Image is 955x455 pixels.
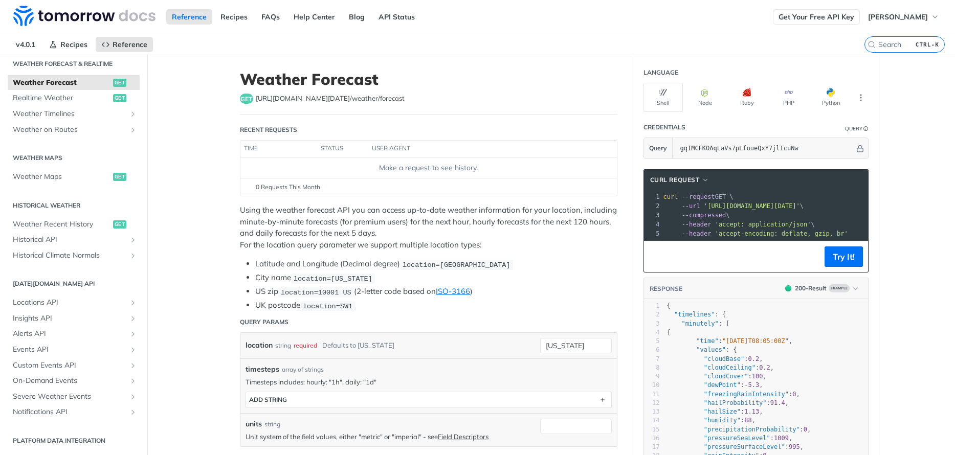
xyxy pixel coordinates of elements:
[13,407,126,417] span: Notifications API
[246,432,535,441] p: Unit system of the field values, either "metric" or "imperial" - see
[682,193,715,200] span: --request
[13,6,156,26] img: Tomorrow.io Weather API Docs
[804,426,807,433] span: 0
[8,279,140,288] h2: [DATE][DOMAIN_NAME] API
[246,377,612,386] p: Timesteps includes: hourly: "1h", daily: "1d"
[129,236,137,244] button: Show subpages for Historical API
[685,83,725,112] button: Node
[795,284,827,293] div: 200 - Result
[264,420,280,429] div: string
[8,201,140,210] h2: Historical Weather
[704,399,767,406] span: "hailProbability"
[240,70,617,88] h1: Weather Forecast
[215,9,253,25] a: Recipes
[244,163,612,173] div: Make a request to see history.
[663,212,730,219] span: \
[667,417,756,424] span: : ,
[789,443,800,450] span: 995
[240,125,297,134] div: Recent Requests
[13,298,126,308] span: Locations API
[667,320,730,327] span: : [
[667,329,671,336] span: {
[322,338,394,353] div: Defaults to [US_STATE]
[722,337,789,345] span: "[DATE]T08:05:00Z"
[715,221,811,228] span: 'accept: application/json'
[129,346,137,354] button: Show subpages for Events API
[256,183,320,192] span: 0 Requests This Month
[246,392,611,407] button: ADD string
[696,346,726,353] span: "values"
[667,346,737,353] span: : {
[240,204,617,251] p: Using the weather forecast API you can access up-to-date weather information for your location, i...
[8,75,140,90] a: Weather Forecastget
[129,361,137,370] button: Show subpages for Custom Events API
[667,381,763,389] span: : ,
[281,288,351,296] span: location=10001 US
[682,202,700,210] span: --url
[759,364,770,371] span: 0.2
[13,313,126,324] span: Insights API
[675,138,855,158] input: apikey
[13,360,126,371] span: Custom Events API
[13,78,110,88] span: Weather Forecast
[288,9,341,25] a: Help Center
[8,404,140,420] a: Notifications APIShow subpages for Notifications API
[43,37,93,52] a: Recipes
[644,229,661,238] div: 5
[845,125,869,132] div: QueryInformation
[436,286,470,296] a: ISO-3166
[10,37,41,52] span: v4.0.1
[8,389,140,404] a: Severe Weather EventsShow subpages for Severe Weather Events
[811,83,851,112] button: Python
[644,381,660,390] div: 10
[8,436,140,445] h2: Platform DATA integration
[663,193,678,200] span: curl
[704,381,741,389] span: "dewPoint"
[255,258,617,270] li: Latitude and Longitude (Decimal degree)
[113,94,126,102] span: get
[696,337,718,345] span: "time"
[845,125,862,132] div: Query
[13,345,126,355] span: Events API
[129,393,137,401] button: Show subpages for Severe Weather Events
[129,408,137,416] button: Show subpages for Notifications API
[282,365,324,374] div: array of strings
[644,192,661,201] div: 1
[667,337,793,345] span: : ,
[744,408,759,415] span: 1.13
[255,286,617,298] li: US zip (2-letter code based on )
[674,311,715,318] span: "timelines"
[704,391,789,398] span: "freezingRainIntensity"
[129,299,137,307] button: Show subpages for Locations API
[752,373,763,380] span: 100
[8,169,140,185] a: Weather Mapsget
[8,153,140,163] h2: Weather Maps
[704,373,748,380] span: "cloudCover"
[373,9,420,25] a: API Status
[744,417,751,424] span: 88
[8,311,140,326] a: Insights APIShow subpages for Insights API
[643,68,678,77] div: Language
[317,141,368,157] th: status
[129,377,137,385] button: Show subpages for On-Demand Events
[868,12,928,21] span: [PERSON_NAME]
[644,443,660,451] div: 17
[644,337,660,346] div: 5
[825,246,863,267] button: Try It!
[13,125,126,135] span: Weather on Routes
[13,251,126,261] span: Historical Climate Normals
[644,201,661,211] div: 2
[650,175,700,185] span: cURL Request
[275,338,291,353] div: string
[644,407,660,416] div: 13
[667,408,763,415] span: : ,
[246,364,279,375] span: timesteps
[649,284,683,294] button: RESPONSE
[792,391,796,398] span: 0
[663,221,815,228] span: \
[256,9,285,25] a: FAQs
[644,220,661,229] div: 4
[773,9,860,25] a: Get Your Free API Key
[246,338,273,353] label: location
[13,235,126,245] span: Historical API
